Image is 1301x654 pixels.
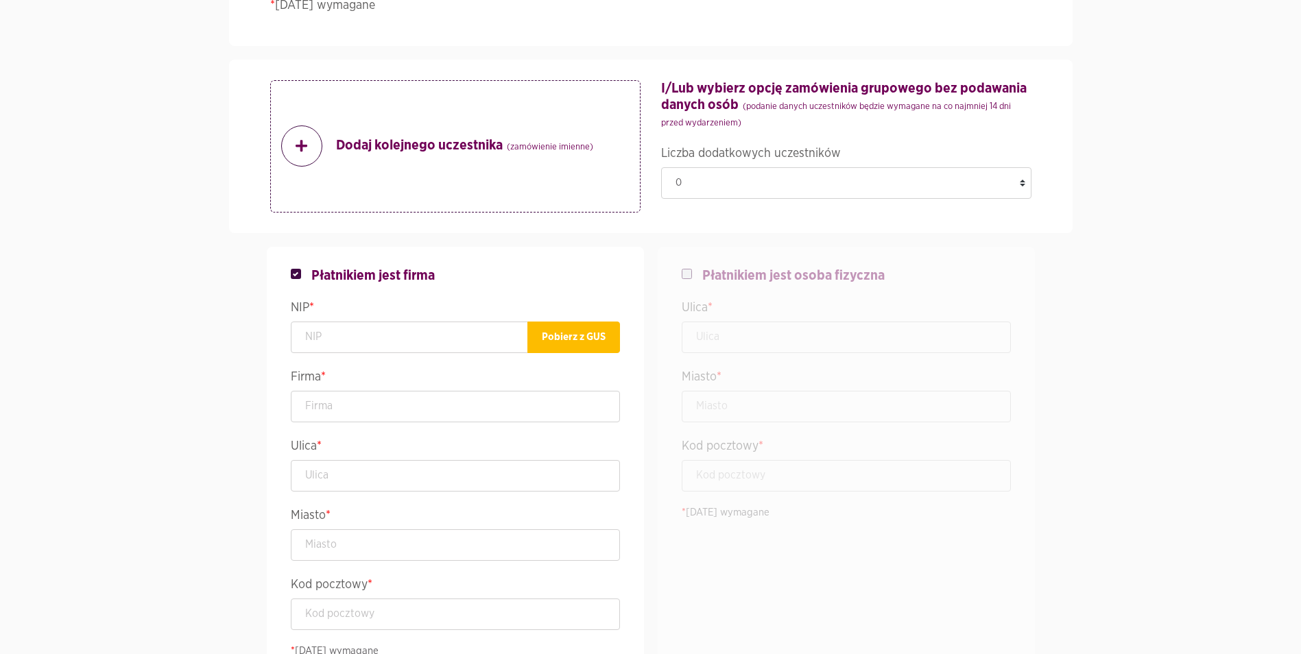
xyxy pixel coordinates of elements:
[682,298,1011,322] legend: Ulica
[661,143,1031,167] legend: Liczba dodatkowych uczestników
[682,436,1011,460] legend: Kod pocztowy
[702,267,885,284] span: Płatnikiem jest osoba fizyczna
[291,505,620,529] legend: Miasto
[291,436,620,460] legend: Ulica
[291,574,620,598] legend: Kod pocztowy
[291,367,620,391] legend: Firma
[291,460,620,492] input: Ulica
[527,322,620,353] button: Pobierz z GUS
[291,322,528,353] input: NIP
[291,598,620,630] input: Kod pocztowy
[311,267,435,284] span: Płatnikiem jest firma
[291,529,620,561] input: Miasto
[682,367,1011,391] legend: Miasto
[682,322,1011,353] input: Ulica
[682,460,1011,492] input: Kod pocztowy
[661,102,1011,128] small: (podanie danych uczestników będzie wymagane na co najmniej 14 dni przed wydarzeniem)
[682,505,1011,521] p: [DATE] wymagane
[291,298,620,322] legend: NIP
[291,391,620,422] input: Firma
[507,143,593,152] small: (zamówienie imienne)
[336,137,593,156] strong: Dodaj kolejnego uczestnika
[682,391,1011,422] input: Miasto
[661,80,1031,130] h4: I/Lub wybierz opcję zamówienia grupowego bez podawania danych osób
